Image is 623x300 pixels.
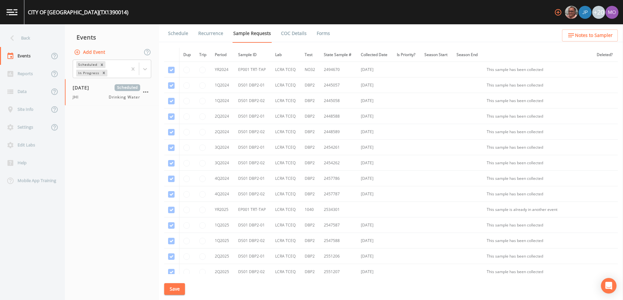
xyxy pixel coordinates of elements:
td: 2457787 [320,186,357,202]
img: e2d790fa78825a4bb76dcb6ab311d44c [565,6,578,19]
td: 2448588 [320,109,357,124]
a: Forms [316,24,331,42]
div: Events [65,29,159,45]
td: LCRA TCEQ [271,217,301,233]
td: 1Q2025 [211,233,234,248]
td: This sample has been collected [483,171,593,186]
th: Deleted? [593,48,618,62]
div: CITY OF [GEOGRAPHIC_DATA] (TX1390014) [28,8,128,16]
td: DBP2 [301,155,320,171]
a: COC Details [280,24,308,42]
td: DS01 DBP2-01 [234,140,271,155]
a: Recurrence [197,24,224,42]
th: Period [211,48,234,62]
div: Remove In Progress [100,70,107,76]
td: This sample has been collected [483,264,593,280]
td: LCRA TCEQ [271,171,301,186]
td: DS01 DBP2-02 [234,93,271,109]
td: This sample has been collected [483,217,593,233]
td: 1040 [301,202,320,217]
th: Sample ID [234,48,271,62]
td: LCRA TCEQ [271,62,301,77]
td: 1Q2025 [211,217,234,233]
td: DS01 DBP2-01 [234,109,271,124]
td: DBP2 [301,248,320,264]
td: LCRA TCEQ [271,93,301,109]
td: This sample has been collected [483,62,593,77]
td: LCRA TCEQ [271,186,301,202]
td: DS01 DBP2-01 [234,248,271,264]
td: LCRA TCEQ [271,233,301,248]
td: LCRA TCEQ [271,155,301,171]
td: [DATE] [357,248,393,264]
td: LCRA TCEQ [271,109,301,124]
a: [DATE]ScheduledJHIDrinking Water [65,79,159,106]
td: [DATE] [357,233,393,248]
th: Collected Date [357,48,393,62]
a: Schedule [167,24,189,42]
td: DS01 DBP2-02 [234,155,271,171]
th: Dup [179,48,196,62]
td: [DATE] [357,77,393,93]
td: 2445057 [320,77,357,93]
td: YR2024 [211,62,234,77]
td: [DATE] [357,109,393,124]
span: JHI [73,94,82,100]
td: 2494670 [320,62,357,77]
td: This sample has been collected [483,186,593,202]
td: 2Q2025 [211,264,234,280]
button: Add Event [73,46,108,58]
td: EP001 TRT-TAP [234,202,271,217]
td: This sample has been collected [483,248,593,264]
th: State Sample # [320,48,357,62]
td: 1Q2024 [211,93,234,109]
td: [DATE] [357,171,393,186]
th: Season Start [421,48,453,62]
td: DBP2 [301,77,320,93]
td: This sample has been collected [483,233,593,248]
div: Scheduled [76,61,98,68]
th: Is Priority? [393,48,421,62]
td: 2Q2025 [211,248,234,264]
td: DBP2 [301,264,320,280]
td: DBP2 [301,171,320,186]
span: Notes to Sampler [575,31,613,40]
a: Sample Requests [232,24,272,43]
div: Joshua gere Paul [578,6,592,19]
td: LCRA TCEQ [271,124,301,140]
img: logo [6,9,18,15]
td: 2Q2024 [211,109,234,124]
td: This sample has been collected [483,140,593,155]
td: This sample has been collected [483,109,593,124]
td: [DATE] [357,155,393,171]
td: 2457786 [320,171,357,186]
td: This sample is already in another event [483,202,593,217]
td: This sample has been collected [483,155,593,171]
td: 2551207 [320,264,357,280]
td: 4Q2024 [211,171,234,186]
img: 4e251478aba98ce068fb7eae8f78b90c [605,6,618,19]
td: DBP2 [301,217,320,233]
span: Drinking Water [109,94,140,100]
td: DS01 DBP2-01 [234,217,271,233]
td: DS01 DBP2-01 [234,77,271,93]
td: 2445058 [320,93,357,109]
th: Trip [195,48,211,62]
td: [DATE] [357,62,393,77]
td: DBP2 [301,109,320,124]
td: 2547588 [320,233,357,248]
td: 2534301 [320,202,357,217]
td: [DATE] [357,140,393,155]
td: DS01 DBP2-02 [234,264,271,280]
td: DS01 DBP2-02 [234,186,271,202]
button: Notes to Sampler [562,29,618,41]
td: 3Q2024 [211,140,234,155]
td: DS01 DBP2-02 [234,233,271,248]
th: Season End [453,48,483,62]
td: 2448589 [320,124,357,140]
td: 1Q2024 [211,77,234,93]
td: 2551206 [320,248,357,264]
td: 3Q2024 [211,155,234,171]
div: In Progress [76,70,100,76]
td: LCRA TCEQ [271,264,301,280]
